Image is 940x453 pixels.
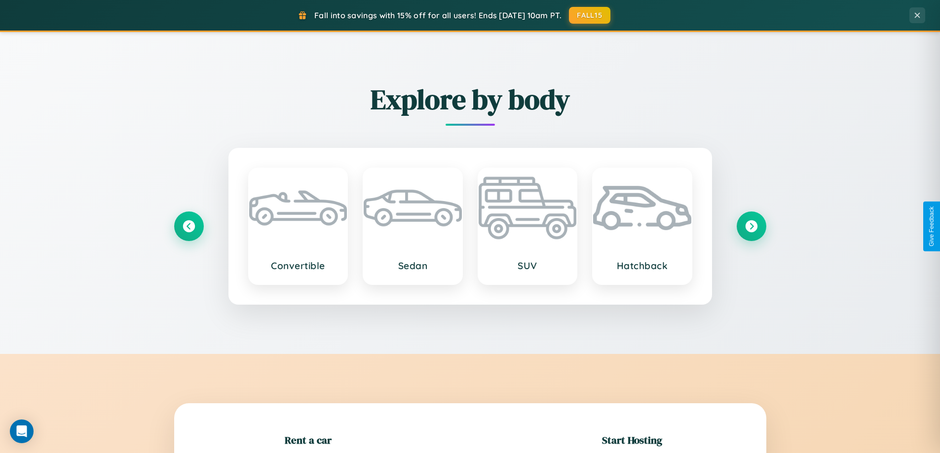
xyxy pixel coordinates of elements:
[285,433,332,447] h2: Rent a car
[928,207,935,246] div: Give Feedback
[10,419,34,443] div: Open Intercom Messenger
[259,260,338,272] h3: Convertible
[602,433,662,447] h2: Start Hosting
[569,7,610,24] button: FALL15
[489,260,567,272] h3: SUV
[174,80,766,118] h2: Explore by body
[314,10,562,20] span: Fall into savings with 15% off for all users! Ends [DATE] 10am PT.
[603,260,681,272] h3: Hatchback
[374,260,452,272] h3: Sedan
